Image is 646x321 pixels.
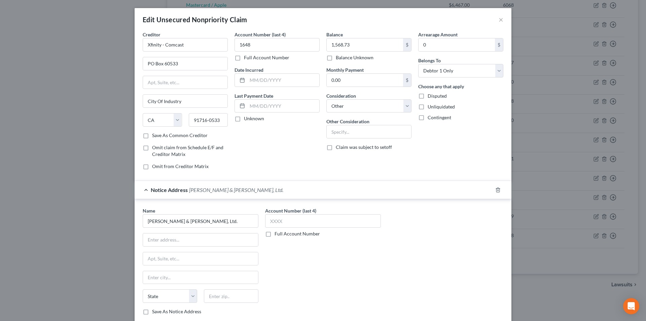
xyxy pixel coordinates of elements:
[235,38,320,52] input: XXXX
[235,66,263,73] label: Date Incurred
[418,31,458,38] label: Arrearage Amount
[152,145,223,157] span: Omit claim from Schedule E/F and Creditor Matrix
[143,252,258,265] input: Apt, Suite, etc...
[189,187,283,193] span: [PERSON_NAME] & [PERSON_NAME], Ltd.
[326,31,343,38] label: Balance
[499,15,503,24] button: ×
[623,298,639,314] div: Open Intercom Messenger
[336,54,373,61] label: Balance Unknown
[326,118,369,125] label: Other Consideration
[189,113,228,127] input: Enter zip...
[143,57,227,70] input: Enter address...
[418,83,464,90] label: Choose any that apply
[152,163,209,169] span: Omit from Creditor Matrix
[327,125,411,138] input: Specify...
[151,187,188,193] span: Notice Address
[495,38,503,51] div: $
[143,38,228,52] input: Search creditor by name...
[326,92,356,99] label: Consideration
[235,92,273,99] label: Last Payment Date
[247,74,319,87] input: MM/DD/YYYY
[143,76,227,89] input: Apt, Suite, etc...
[143,15,247,24] div: Edit Unsecured Nonpriority Claim
[235,31,286,38] label: Account Number (last 4)
[143,32,160,37] span: Creditor
[247,100,319,113] input: MM/DD/YYYY
[326,66,364,73] label: Monthly Payment
[275,230,320,237] label: Full Account Number
[428,93,447,99] span: Disputed
[428,115,451,120] span: Contingent
[143,214,258,228] input: Search by name...
[143,208,155,214] span: Name
[152,308,201,315] label: Save As Notice Address
[403,74,411,87] div: $
[428,104,455,109] span: Unliquidated
[327,38,403,51] input: 0.00
[403,38,411,51] div: $
[336,144,392,150] span: Claim was subject to setoff
[265,214,381,228] input: XXXX
[143,233,258,246] input: Enter address...
[265,207,316,214] label: Account Number (last 4)
[327,74,403,87] input: 0.00
[143,271,258,284] input: Enter city...
[418,58,441,63] span: Belongs To
[152,132,208,139] label: Save As Common Creditor
[419,38,495,51] input: 0.00
[204,289,258,303] input: Enter zip..
[244,54,289,61] label: Full Account Number
[244,115,264,122] label: Unknown
[143,95,227,107] input: Enter city...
